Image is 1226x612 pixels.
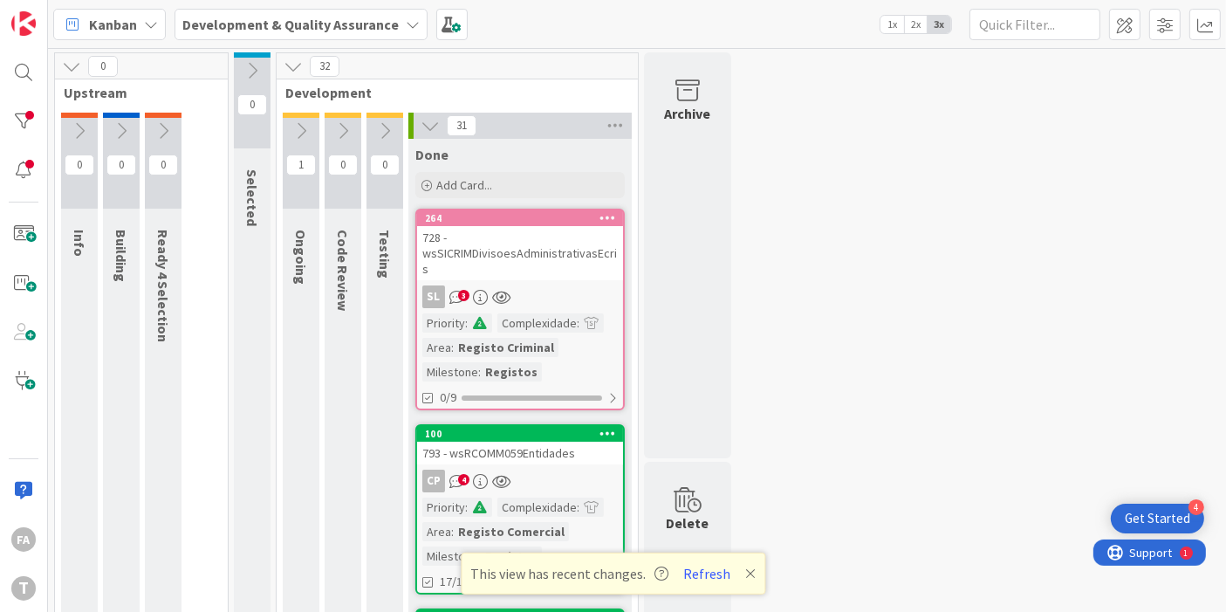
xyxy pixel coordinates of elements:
[370,155,400,175] span: 0
[88,56,118,77] span: 0
[440,573,469,591] span: 17/17
[422,285,445,308] div: SL
[969,9,1100,40] input: Quick Filter...
[458,474,469,485] span: 4
[415,424,625,595] a: 100793 - wsRCOMM059EntidadesCPPriority:Complexidade:Area:Registo ComercialMilestone:Registos17/17
[11,11,36,36] img: Visit kanbanzone.com
[425,212,623,224] div: 264
[310,56,339,77] span: 32
[328,155,358,175] span: 0
[465,498,468,517] span: :
[451,338,454,357] span: :
[417,442,623,464] div: 793 - wsRCOMM059Entidades
[422,522,451,541] div: Area
[422,547,478,566] div: Milestone
[497,498,577,517] div: Complexidade
[154,230,172,342] span: Ready 4 Selection
[415,146,449,163] span: Done
[417,285,623,308] div: SL
[243,169,261,226] span: Selected
[1111,504,1204,533] div: Open Get Started checklist, remaining modules: 4
[422,362,478,382] div: Milestone
[417,426,623,442] div: 100
[417,426,623,464] div: 100793 - wsRCOMM059Entidades
[481,362,542,382] div: Registos
[677,562,736,585] button: Refresh
[89,14,137,35] span: Kanban
[65,155,94,175] span: 0
[113,230,130,282] span: Building
[422,338,451,357] div: Area
[182,16,399,33] b: Development & Quality Assurance
[454,522,569,541] div: Registo Comercial
[1188,499,1204,515] div: 4
[422,498,465,517] div: Priority
[376,230,394,278] span: Testing
[667,512,709,533] div: Delete
[904,16,928,33] span: 2x
[465,313,468,333] span: :
[577,313,579,333] span: :
[422,313,465,333] div: Priority
[928,16,951,33] span: 3x
[497,313,577,333] div: Complexidade
[11,527,36,552] div: FA
[148,155,178,175] span: 0
[37,3,79,24] span: Support
[478,547,481,566] span: :
[425,428,623,440] div: 100
[481,547,542,566] div: Registos
[422,470,445,492] div: CP
[64,84,206,101] span: Upstream
[458,290,469,301] span: 3
[417,210,623,280] div: 264728 - wsSICRIMDivisoesAdministrativasEcris
[415,209,625,410] a: 264728 - wsSICRIMDivisoesAdministrativasEcrisSLPriority:Complexidade:Area:Registo CriminalMilesto...
[292,230,310,285] span: Ongoing
[478,362,481,382] span: :
[71,230,88,257] span: Info
[1125,510,1190,527] div: Get Started
[417,226,623,280] div: 728 - wsSICRIMDivisoesAdministrativasEcris
[454,338,558,357] div: Registo Criminal
[11,576,36,601] div: T
[451,522,454,541] span: :
[577,498,579,517] span: :
[417,470,623,492] div: CP
[470,563,668,584] span: This view has recent changes.
[665,103,711,124] div: Archive
[334,230,352,311] span: Code Review
[447,115,476,136] span: 31
[91,7,95,21] div: 1
[417,210,623,226] div: 264
[880,16,904,33] span: 1x
[285,84,616,101] span: Development
[436,177,492,193] span: Add Card...
[106,155,136,175] span: 0
[440,389,456,407] span: 0/9
[237,94,267,115] span: 0
[286,155,316,175] span: 1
